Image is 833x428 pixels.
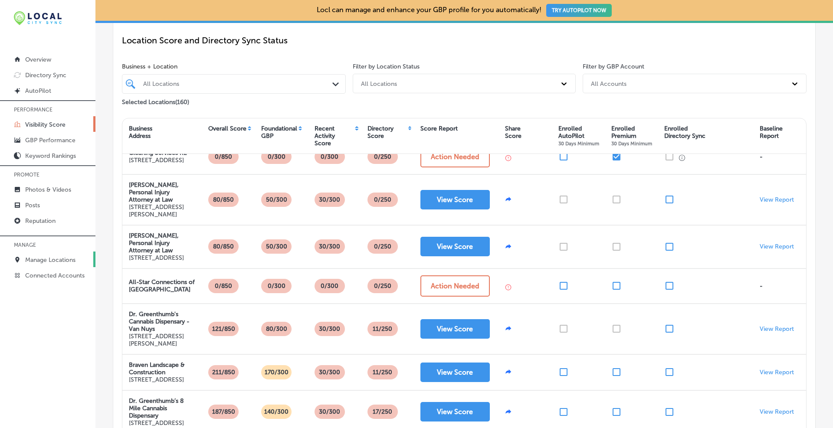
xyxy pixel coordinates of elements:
[264,279,289,293] p: 0/300
[211,150,236,164] p: 0/850
[129,278,195,293] strong: All-Star Connections of [GEOGRAPHIC_DATA]
[262,193,291,207] p: 50/300
[210,239,237,254] p: 80/850
[591,80,626,87] div: All Accounts
[420,237,490,256] button: View Score
[369,365,396,379] p: 11 /250
[129,419,195,427] p: [STREET_ADDRESS]
[122,63,346,70] span: Business + Location
[122,95,189,106] p: Selected Locations ( 160 )
[420,402,490,421] button: View Score
[420,363,490,382] button: View Score
[262,239,291,254] p: 50/300
[760,153,763,160] div: -
[143,80,333,88] div: All Locations
[420,125,458,132] div: Score Report
[558,140,599,147] span: 30 Days Minimum
[129,361,185,376] strong: Braven Landscape & Construction
[760,369,794,376] a: View Report
[611,140,652,147] span: 30 Days Minimum
[129,310,190,333] strong: Dr. Greenthumb's Cannabis Dispensary - Van Nuys
[129,232,179,254] strong: [PERSON_NAME], Personal Injury Attorney at Law
[420,190,490,209] button: View Score
[261,365,292,379] p: 170/300
[261,405,292,419] p: 140/300
[129,376,195,383] p: [STREET_ADDRESS]
[25,152,76,160] p: Keyword Rankings
[317,279,342,293] p: 0/300
[129,181,179,203] strong: [PERSON_NAME], Personal Injury Attorney at Law
[420,275,490,297] button: Action Needed
[558,125,599,147] div: Enrolled AutoPilot
[129,157,187,164] p: [STREET_ADDRESS]
[760,196,794,203] a: View Report
[25,217,56,225] p: Reputation
[262,322,291,336] p: 80/300
[25,121,66,128] p: Visibility Score
[210,193,237,207] p: 80/850
[760,325,794,333] a: View Report
[546,4,612,17] button: TRY AUTOPILOT NOW
[261,125,297,140] div: Foundational GBP
[25,272,85,279] p: Connected Accounts
[129,333,195,347] p: [STREET_ADDRESS][PERSON_NAME]
[371,239,395,254] p: 0 /250
[25,186,71,193] p: Photos & Videos
[371,279,395,293] p: 0 /250
[129,203,195,218] p: [STREET_ADDRESS][PERSON_NAME]
[353,63,420,70] label: Filter by Location Status
[208,125,246,132] div: Overall Score
[315,322,344,336] p: 30/300
[211,279,236,293] p: 0/850
[25,56,51,63] p: Overview
[367,125,407,140] div: Directory Score
[25,87,51,95] p: AutoPilot
[420,319,490,339] button: View Score
[611,125,652,147] div: Enrolled Premium
[264,150,289,164] p: 0/300
[25,202,40,209] p: Posts
[583,63,644,70] label: Filter by GBP Account
[760,282,763,290] div: -
[369,322,396,336] p: 11 /250
[760,243,794,250] a: View Report
[122,35,807,46] p: Location Score and Directory Sync Status
[129,254,195,261] p: [STREET_ADDRESS]
[25,72,66,79] p: Directory Sync
[315,405,344,419] p: 30/300
[14,11,62,25] img: 12321ecb-abad-46dd-be7f-2600e8d3409flocal-city-sync-logo-rectangle.png
[420,146,490,167] button: Action Needed
[315,239,344,254] p: 30/300
[315,365,344,379] p: 30/300
[371,193,395,207] p: 0 /250
[129,125,152,140] div: Business Address
[209,365,239,379] p: 211/850
[209,322,239,336] p: 121/850
[505,125,521,140] div: Share Score
[25,256,75,264] p: Manage Locations
[25,137,75,144] p: GBP Performance
[361,80,397,87] div: All Locations
[315,193,344,207] p: 30/300
[315,125,354,147] div: Recent Activity Score
[760,408,794,415] a: View Report
[664,125,705,140] div: Enrolled Directory Sync
[209,405,239,419] p: 187/850
[129,397,184,419] strong: Dr. Greenthumb’s 8 Mile Cannabis Dispensary
[317,150,342,164] p: 0/300
[371,150,395,164] p: 0 /250
[369,405,396,419] p: 17 /250
[760,125,783,140] div: Baseline Report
